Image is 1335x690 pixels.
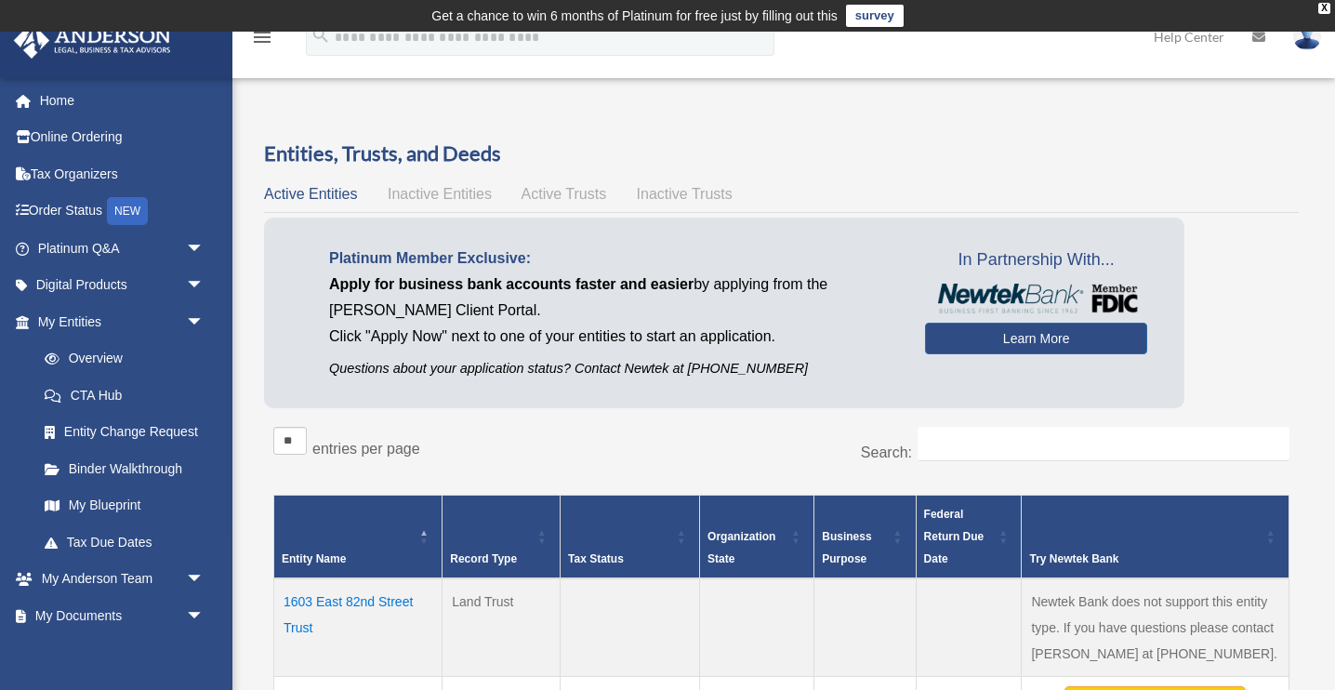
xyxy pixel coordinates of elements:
th: Try Newtek Bank : Activate to sort [1022,496,1289,579]
span: Federal Return Due Date [924,508,985,565]
div: NEW [107,197,148,225]
td: 1603 East 82nd Street Trust [274,578,443,677]
p: Click "Apply Now" next to one of your entities to start an application. [329,324,897,350]
th: Tax Status: Activate to sort [561,496,700,579]
th: Federal Return Due Date: Activate to sort [916,496,1022,579]
a: Binder Walkthrough [26,450,223,487]
th: Business Purpose: Activate to sort [814,496,916,579]
td: Newtek Bank does not support this entity type. If you have questions please contact [PERSON_NAME]... [1022,578,1289,677]
span: Inactive Trusts [637,186,733,202]
h3: Entities, Trusts, and Deeds [264,139,1299,168]
span: Business Purpose [822,530,871,565]
a: Tax Organizers [13,155,232,192]
a: survey [846,5,904,27]
div: Try Newtek Bank [1029,548,1261,570]
label: entries per page [312,441,420,457]
span: arrow_drop_down [186,561,223,599]
a: Platinum Q&Aarrow_drop_down [13,230,232,267]
span: Entity Name [282,552,346,565]
a: CTA Hub [26,377,223,414]
a: Digital Productsarrow_drop_down [13,267,232,304]
div: Get a chance to win 6 months of Platinum for free just by filling out this [431,5,838,27]
i: menu [251,26,273,48]
th: Entity Name: Activate to invert sorting [274,496,443,579]
a: My Entitiesarrow_drop_down [13,303,223,340]
span: Active Trusts [522,186,607,202]
label: Search: [861,445,912,460]
td: Land Trust [443,578,561,677]
a: My Documentsarrow_drop_down [13,597,232,634]
th: Organization State: Activate to sort [700,496,814,579]
a: Online Ordering [13,119,232,156]
span: arrow_drop_down [186,267,223,305]
span: Organization State [707,530,775,565]
div: close [1318,3,1330,14]
img: Anderson Advisors Platinum Portal [8,22,177,59]
a: Tax Due Dates [26,524,223,561]
a: Learn More [925,323,1147,354]
th: Record Type: Activate to sort [443,496,561,579]
i: search [311,25,331,46]
span: Record Type [450,552,517,565]
p: Questions about your application status? Contact Newtek at [PHONE_NUMBER] [329,357,897,380]
span: In Partnership With... [925,245,1147,275]
a: My Blueprint [26,487,223,524]
span: arrow_drop_down [186,303,223,341]
span: arrow_drop_down [186,230,223,268]
a: Home [13,82,232,119]
img: User Pic [1293,23,1321,50]
span: Inactive Entities [388,186,492,202]
p: by applying from the [PERSON_NAME] Client Portal. [329,272,897,324]
span: Active Entities [264,186,357,202]
span: Apply for business bank accounts faster and easier [329,276,694,292]
a: Overview [26,340,214,378]
img: NewtekBankLogoSM.png [934,284,1138,313]
a: My Anderson Teamarrow_drop_down [13,561,232,598]
p: Platinum Member Exclusive: [329,245,897,272]
a: Order StatusNEW [13,192,232,231]
span: arrow_drop_down [186,597,223,635]
a: Entity Change Request [26,414,223,451]
span: Tax Status [568,552,624,565]
a: menu [251,33,273,48]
